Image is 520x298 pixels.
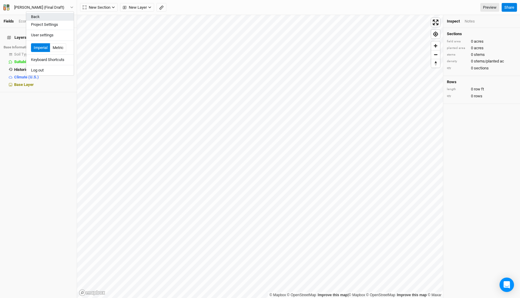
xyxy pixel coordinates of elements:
[14,5,64,11] div: Coffelt (Final Draft)
[447,39,516,44] div: 0
[474,39,484,44] span: acres
[3,4,74,11] button: [PERSON_NAME] (Final Draft)
[431,50,440,59] span: Zoom out
[431,41,440,50] button: Zoom in
[447,94,468,98] div: qty
[447,39,468,44] div: field area
[156,3,166,12] button: Shortcut: M
[447,66,468,70] div: qty
[474,45,484,51] span: acres
[26,66,74,74] button: Log out
[447,59,468,64] div: density
[447,93,516,99] div: 0
[447,87,468,92] div: length
[474,65,489,71] span: sections
[447,87,516,92] div: 0
[14,75,73,80] div: Climate (U.S.)
[269,292,441,298] div: |
[474,59,504,64] span: stems/planted ac
[14,82,34,87] span: Base Layer
[26,21,74,29] button: Project Settings
[474,52,485,57] span: stems
[318,293,348,297] a: Improve this map
[431,18,440,27] button: Enter fullscreen
[287,293,316,297] a: OpenStreetMap
[447,45,516,51] div: 0
[502,3,517,12] button: Share
[474,87,484,92] span: row ft
[14,5,64,11] div: [PERSON_NAME] (Final Draft)
[447,59,516,64] div: 0
[50,43,66,52] button: Metric
[14,75,39,79] span: Climate (U.S.)
[14,82,73,87] div: Base Layer
[465,19,475,24] div: Notes
[447,80,516,84] h4: Rows
[447,65,516,71] div: 0
[80,3,118,12] button: New Section
[447,19,460,24] div: Inspect
[14,59,73,64] div: Suitability (U.S.)
[428,293,441,297] a: Maxar
[447,32,516,36] h4: Sections
[348,293,365,297] a: Mapbox
[431,30,440,38] button: Find my location
[79,289,105,296] a: Mapbox logo
[447,52,516,57] div: 0
[500,278,514,292] div: Open Intercom Messenger
[397,293,427,297] a: Improve this map
[7,35,26,40] span: Layers
[26,56,74,64] button: Keyboard Shortcuts
[366,293,395,297] a: OpenStreetMap
[431,59,440,68] button: Reset bearing to north
[14,52,63,56] span: Soil Types & Attributes (U.S.)
[14,67,59,72] span: Historical Land Use (U.S.)
[123,5,147,11] span: New Layer
[19,19,38,24] div: Economics
[83,5,110,11] span: New Section
[447,46,468,50] div: planted area
[77,15,443,298] canvas: Map
[120,3,154,12] button: New Layer
[431,50,440,59] button: Zoom out
[474,93,482,99] span: rows
[14,67,73,72] div: Historical Land Use (U.S.)
[26,13,74,21] button: Back
[31,43,50,52] button: Imperial
[480,3,499,12] a: Preview
[269,293,286,297] a: Mapbox
[4,19,14,23] a: Fields
[447,53,468,57] div: stems
[14,52,73,57] div: Soil Types & Attributes (U.S.)
[26,31,74,39] button: User settings
[14,59,42,64] span: Suitability (U.S.)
